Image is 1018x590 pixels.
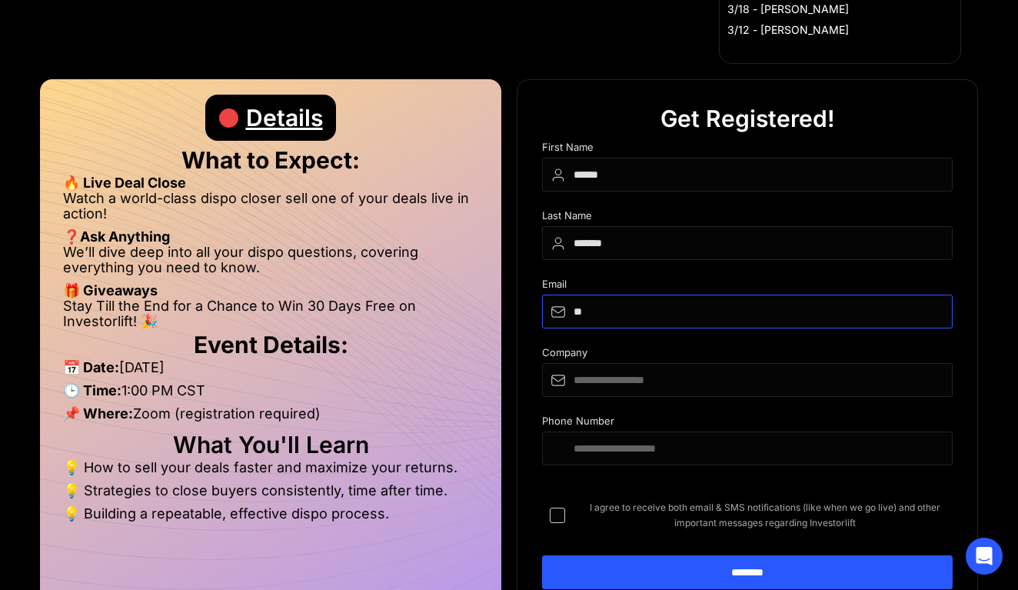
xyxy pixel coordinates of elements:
div: Details [246,95,323,141]
li: We’ll dive deep into all your dispo questions, covering everything you need to know. [63,245,478,283]
li: 💡 Building a repeatable, effective dispo process. [63,506,478,522]
li: 1:00 PM CST [63,383,478,406]
strong: ❓Ask Anything [63,228,170,245]
div: Company [542,347,953,363]
li: 💡 How to sell your deals faster and maximize your returns. [63,460,478,483]
h2: What You'll Learn [63,437,478,452]
li: [DATE] [63,360,478,383]
li: Watch a world-class dispo closer sell one of your deals live in action! [63,191,478,229]
div: Email [542,278,953,295]
li: Stay Till the End for a Chance to Win 30 Days Free on Investorlift! 🎉 [63,298,478,329]
strong: What to Expect: [181,146,360,174]
div: Open Intercom Messenger [966,538,1003,575]
li: Zoom (registration required) [63,406,478,429]
span: I agree to receive both email & SMS notifications (like when we go live) and other important mess... [577,500,953,531]
strong: 📅 Date: [63,359,119,375]
li: 💡 Strategies to close buyers consistently, time after time. [63,483,478,506]
strong: 🕒 Time: [63,382,121,398]
div: Phone Number [542,415,953,432]
strong: 🎁 Giveaways [63,282,158,298]
div: Last Name [542,210,953,226]
strong: 🔥 Live Deal Close [63,175,186,191]
div: Get Registered! [660,95,835,142]
strong: Event Details: [194,331,348,358]
strong: 📌 Where: [63,405,133,422]
div: First Name [542,142,953,158]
